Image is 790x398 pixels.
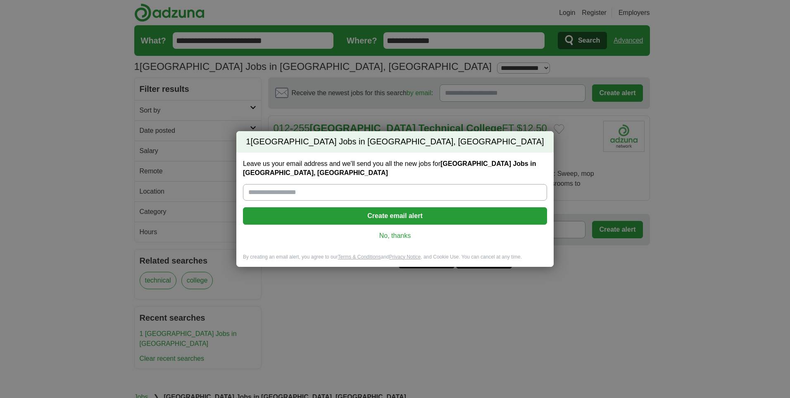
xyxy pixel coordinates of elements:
[250,231,540,240] a: No, thanks
[246,136,250,148] span: 1
[236,254,554,267] div: By creating an email alert, you agree to our and , and Cookie Use. You can cancel at any time.
[338,254,381,260] a: Terms & Conditions
[243,160,536,176] strong: [GEOGRAPHIC_DATA] Jobs in [GEOGRAPHIC_DATA], [GEOGRAPHIC_DATA]
[243,207,547,225] button: Create email alert
[236,131,554,153] h2: [GEOGRAPHIC_DATA] Jobs in [GEOGRAPHIC_DATA], [GEOGRAPHIC_DATA]
[389,254,421,260] a: Privacy Notice
[243,159,547,177] label: Leave us your email address and we'll send you all the new jobs for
